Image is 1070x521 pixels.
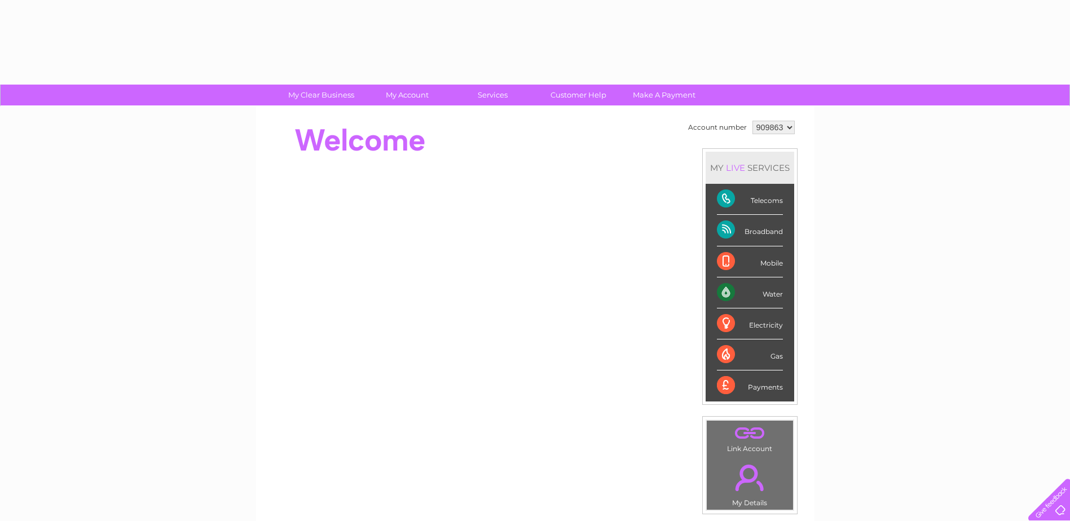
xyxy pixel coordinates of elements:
[685,118,750,137] td: Account number
[706,420,794,456] td: Link Account
[532,85,625,105] a: Customer Help
[360,85,453,105] a: My Account
[717,370,783,401] div: Payments
[446,85,539,105] a: Services
[717,277,783,308] div: Water
[706,152,794,184] div: MY SERVICES
[706,455,794,510] td: My Details
[717,308,783,339] div: Electricity
[717,339,783,370] div: Gas
[275,85,368,105] a: My Clear Business
[717,215,783,246] div: Broadband
[618,85,711,105] a: Make A Payment
[717,184,783,215] div: Telecoms
[710,423,790,443] a: .
[724,162,747,173] div: LIVE
[717,246,783,277] div: Mobile
[710,458,790,497] a: .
